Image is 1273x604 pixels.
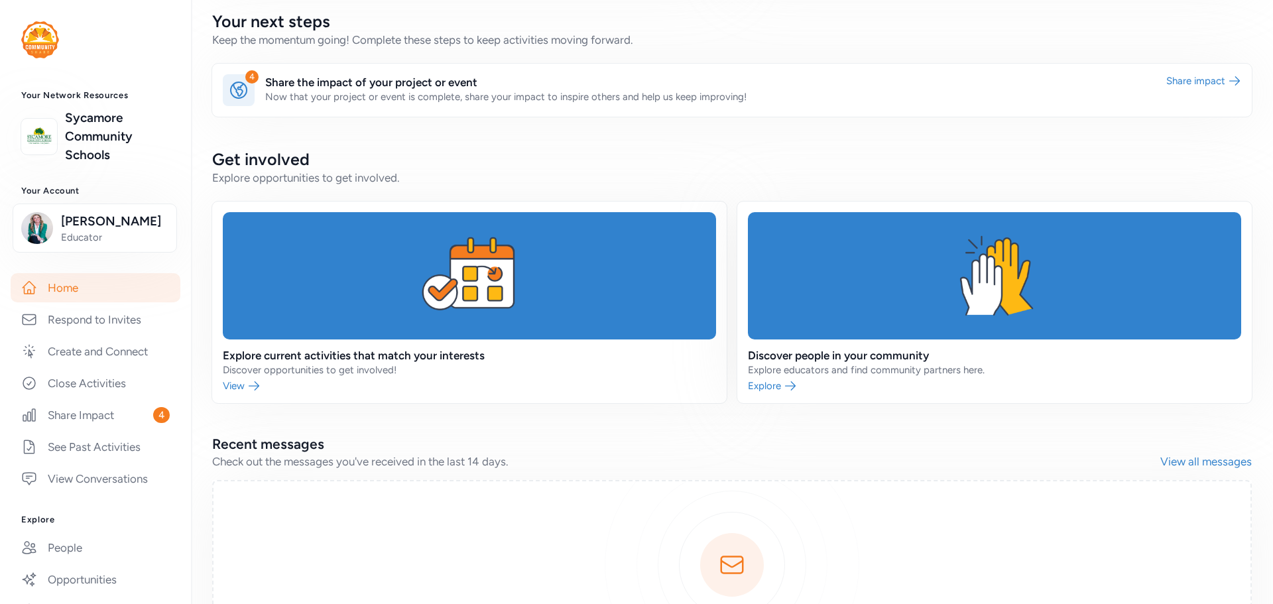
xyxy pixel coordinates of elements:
[61,231,168,244] span: Educator
[13,204,177,253] button: [PERSON_NAME]Educator
[21,186,170,196] h3: Your Account
[61,212,168,231] span: [PERSON_NAME]
[212,170,1252,186] div: Explore opportunities to get involved.
[11,305,180,334] a: Respond to Invites
[21,90,170,101] h3: Your Network Resources
[25,122,54,151] img: logo
[11,369,180,398] a: Close Activities
[21,514,170,525] h3: Explore
[11,565,180,594] a: Opportunities
[212,453,1160,469] div: Check out the messages you've received in the last 14 days.
[11,337,180,366] a: Create and Connect
[11,432,180,461] a: See Past Activities
[11,273,180,302] a: Home
[245,70,259,84] div: 4
[21,21,59,58] img: logo
[11,464,180,493] a: View Conversations
[65,109,170,164] a: Sycamore Community Schools
[11,400,180,430] a: Share Impact4
[212,32,1252,48] div: Keep the momentum going! Complete these steps to keep activities moving forward.
[153,407,170,423] span: 4
[1160,453,1252,469] a: View all messages
[212,435,1160,453] h2: Recent messages
[11,533,180,562] a: People
[212,11,1252,32] h2: Your next steps
[212,149,1252,170] h2: Get involved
